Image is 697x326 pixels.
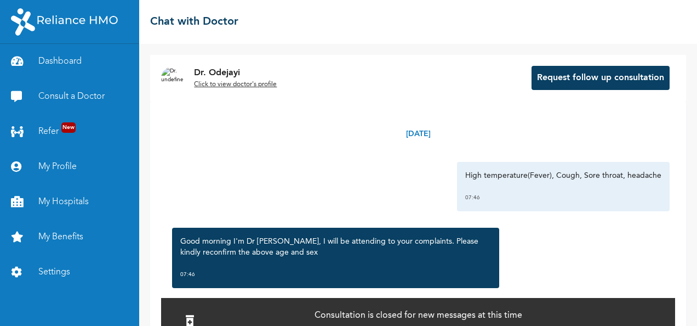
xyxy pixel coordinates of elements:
[180,269,490,280] div: 07:46
[465,192,661,203] div: 07:46
[315,308,522,322] p: Consultation is closed for new messages at this time
[150,14,238,30] h2: Chat with Doctor
[61,122,76,133] span: New
[161,67,183,89] img: Dr. undefined`
[180,236,490,258] p: Good morning I'm Dr [PERSON_NAME], I will be attending to your complaints. Please kindly reconfir...
[194,81,277,88] u: Click to view doctor's profile
[11,8,118,36] img: RelianceHMO's Logo
[194,66,277,80] p: Dr. Odejayi
[406,128,431,140] p: [DATE]
[532,66,670,90] button: Request follow up consultation
[465,170,661,181] p: High temperature(Fever), Cough, Sore throat, headache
